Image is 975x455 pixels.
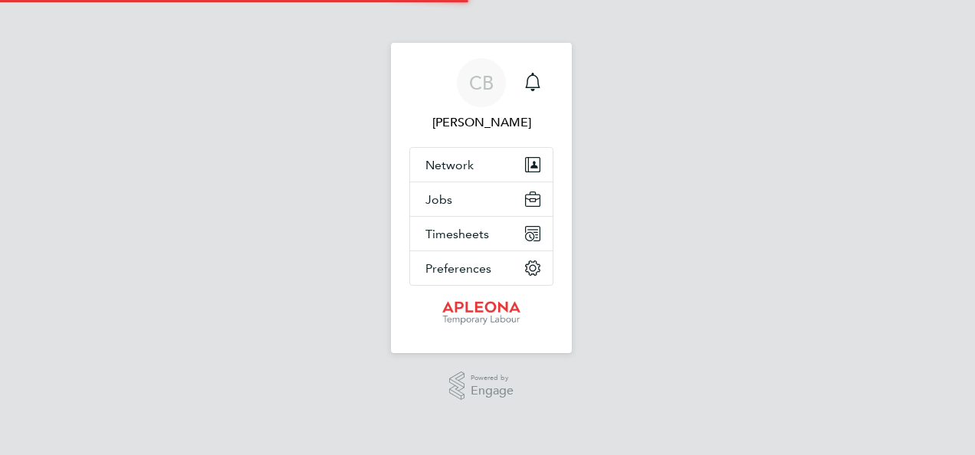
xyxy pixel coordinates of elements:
span: Christopher Bunch [409,113,553,132]
span: CB [469,73,494,93]
a: Powered byEngage [449,372,514,401]
span: Preferences [425,261,491,276]
span: Network [425,158,474,172]
span: Powered by [471,372,514,385]
nav: Main navigation [391,43,572,353]
button: Jobs [410,182,553,216]
a: Go to home page [409,301,553,326]
span: Jobs [425,192,452,207]
span: Engage [471,385,514,398]
button: Network [410,148,553,182]
button: Timesheets [410,217,553,250]
span: Timesheets [425,227,489,241]
img: apleona-logo-retina.png [442,301,520,326]
a: CB[PERSON_NAME] [409,58,553,132]
button: Preferences [410,251,553,285]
